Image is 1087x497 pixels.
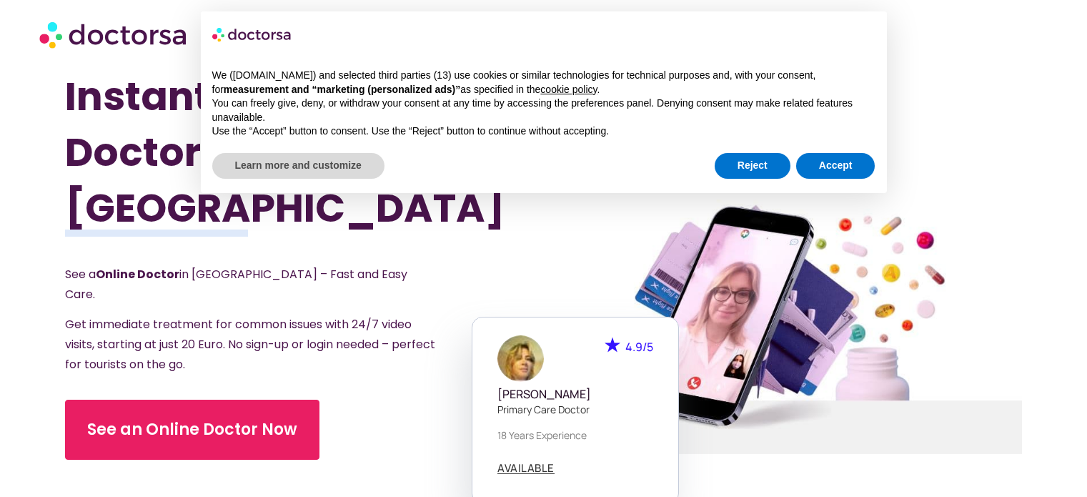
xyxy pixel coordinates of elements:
[212,23,292,46] img: logo
[65,69,472,236] h1: Instant Online Doctors in [GEOGRAPHIC_DATA]
[224,84,460,95] strong: measurement and “marketing (personalized ads)”
[212,69,875,97] p: We ([DOMAIN_NAME]) and selected third parties (13) use cookies or similar technologies for techni...
[96,266,179,282] strong: Online Doctor
[497,402,653,417] p: Primary care doctor
[212,97,875,124] p: You can freely give, deny, or withdraw your consent at any time by accessing the preferences pane...
[497,463,555,474] a: AVAILABLE
[497,388,653,401] h5: [PERSON_NAME]
[87,418,297,441] span: See an Online Doctor Now
[497,428,653,443] p: 18 years experience
[212,153,384,179] button: Learn more and customize
[540,84,597,95] a: cookie policy
[65,316,435,373] span: Get immediate treatment for common issues with 24/7 video visits, starting at just 20 Euro. No si...
[796,153,875,179] button: Accept
[715,153,790,179] button: Reject
[65,266,407,302] span: See a in [GEOGRAPHIC_DATA] – Fast and Easy Care.
[65,400,319,460] a: See an Online Doctor Now
[497,463,555,473] span: AVAILABLE
[625,339,653,355] span: 4.9/5
[212,124,875,139] p: Use the “Accept” button to consent. Use the “Reject” button to continue without accepting.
